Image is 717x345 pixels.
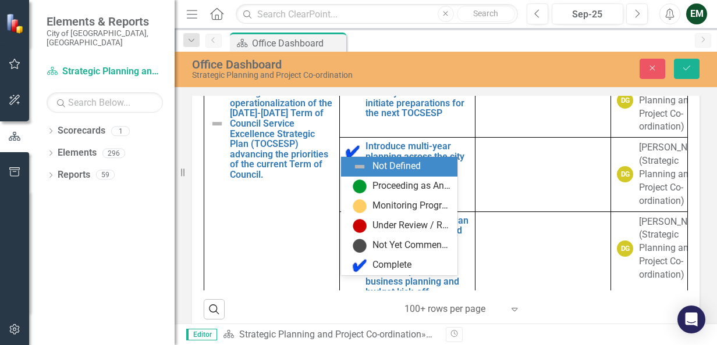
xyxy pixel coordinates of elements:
img: Monitoring Progress [353,199,367,213]
img: Complete [346,145,360,159]
div: Office Dashboard [192,58,468,71]
div: Not Defined [372,160,421,173]
a: Strategic Planning and Project Co-ordination [239,329,421,340]
span: Elements & Reports [47,15,163,28]
div: 59 [96,170,115,180]
input: Search Below... [47,92,163,113]
div: [PERSON_NAME] (Strategic Planning and Project Co-ordination) [639,215,709,282]
a: Reports [58,168,90,182]
img: Proceeding as Anticipated [353,179,367,193]
div: 1 [111,126,130,136]
img: Complete [353,258,367,272]
img: Not Yet Commenced / On Hold [353,239,367,253]
div: [PERSON_NAME] (Strategic Planning and Project Co-ordination) [639,67,709,134]
div: [PERSON_NAME] (Strategic Planning and Project Co-ordination) [639,141,709,207]
span: Search [473,9,498,18]
button: Sep-25 [552,3,623,24]
img: ClearPoint Strategy [6,13,26,34]
div: Open Intercom Messenger [677,306,705,333]
input: Search ClearPoint... [236,4,518,24]
div: Sep-25 [556,8,619,21]
a: 2025 Business Plan [Objective #3] Provide oversight of the operationalization of the [DATE]-[DATE... [230,67,333,180]
a: Strategic Planning and Project Co-ordination [47,65,163,78]
a: Elements [58,146,97,160]
button: Search [457,6,515,22]
div: 296 [102,148,125,158]
div: Monitoring Progress [372,199,450,213]
div: DG [617,92,633,109]
button: EM [686,3,707,24]
div: Complete [372,258,411,272]
span: Editor [186,329,217,340]
small: City of [GEOGRAPHIC_DATA], [GEOGRAPHIC_DATA] [47,28,163,48]
img: Under Review / Reassessment [353,219,367,233]
div: Proceeding as Anticipated [372,179,450,193]
img: Not Defined [353,160,367,174]
div: DG [617,240,633,257]
div: DG [617,166,633,182]
div: Under Review / Reassessment [372,219,450,232]
img: Not Defined [210,117,224,131]
div: » [223,328,437,342]
div: Strategic Planning and Project Co-ordination [192,71,468,80]
a: Scorecards [58,124,105,138]
div: Office Dashboard [252,36,343,51]
div: Not Yet Commenced / On Hold [372,239,450,252]
a: Introduce multi-year planning across the city [365,141,469,161]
